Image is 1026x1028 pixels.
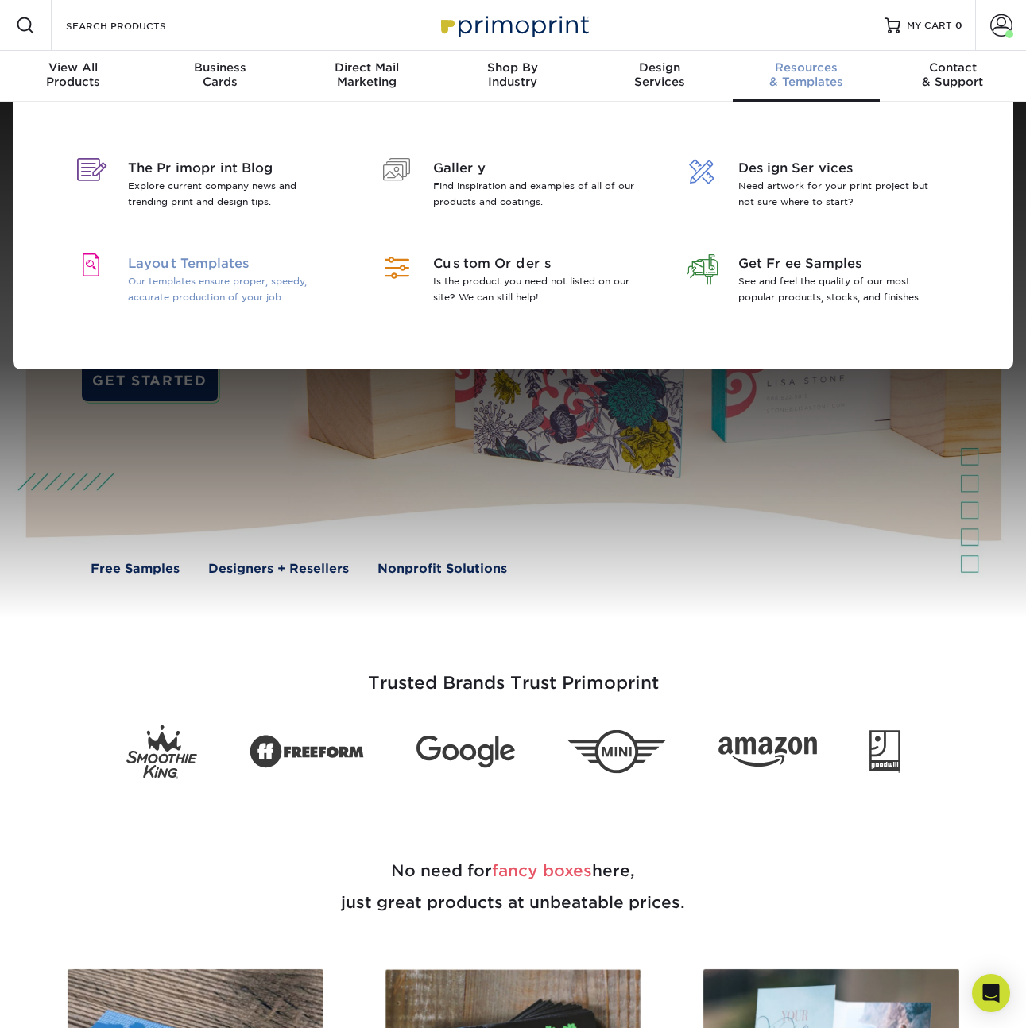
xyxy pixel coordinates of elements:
div: Cards [146,60,292,89]
a: Contact& Support [880,51,1026,102]
h3: Trusted Brands Trust Primoprint [48,635,978,713]
span: Direct Mail [293,60,439,75]
span: Business [146,60,292,75]
p: Our templates ensure proper, speedy, accurate production of your job. [128,273,334,305]
p: Find inspiration and examples of all of our products and coatings. [433,178,639,210]
a: Shop ByIndustry [439,51,586,102]
span: fancy boxes [492,861,592,880]
span: Resources [733,60,879,75]
img: Mini [567,730,666,774]
img: Goodwill [869,730,900,773]
img: Amazon [718,736,817,767]
span: The Primoprint Blog [128,159,334,178]
img: Smoothie King [126,725,197,779]
img: Freeform [250,726,364,777]
span: 0 [955,20,962,31]
a: Custom Orders Is the product you need not listed on our site? We can still help! [373,235,654,330]
div: Open Intercom Messenger [972,974,1010,1012]
span: Contact [880,60,1026,75]
input: SEARCH PRODUCTS..... [64,16,219,35]
div: & Templates [733,60,879,89]
span: Design [587,60,733,75]
a: Design Services Need artwork for your print project but not sure where to start? [678,140,959,235]
span: MY CART [907,19,952,33]
a: Gallery Find inspiration and examples of all of our products and coatings. [373,140,654,235]
span: Shop By [439,60,586,75]
a: Layout Templates Our templates ensure proper, speedy, accurate production of your job. [68,235,349,330]
span: Gallery [433,159,639,178]
span: Layout Templates [128,254,334,273]
p: Explore current company news and trending print and design tips. [128,178,334,210]
span: Get Free Samples [738,254,944,273]
div: Marketing [293,60,439,89]
p: Is the product you need not listed on our site? We can still help! [433,273,639,305]
span: Design Services [738,159,944,178]
a: The Primoprint Blog Explore current company news and trending print and design tips. [68,140,349,235]
h2: No need for here, just great products at unbeatable prices. [48,817,978,957]
div: & Support [880,60,1026,89]
img: Google [416,736,515,768]
div: Services [587,60,733,89]
span: Custom Orders [433,254,639,273]
a: DesignServices [587,51,733,102]
a: Get Free Samples See and feel the quality of our most popular products, stocks, and finishes. [678,235,959,330]
a: Direct MailMarketing [293,51,439,102]
p: Need artwork for your print project but not sure where to start? [738,178,944,210]
img: Primoprint [434,8,593,42]
p: See and feel the quality of our most popular products, stocks, and finishes. [738,273,944,305]
a: Resources& Templates [733,51,879,102]
div: Industry [439,60,586,89]
a: BusinessCards [146,51,292,102]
